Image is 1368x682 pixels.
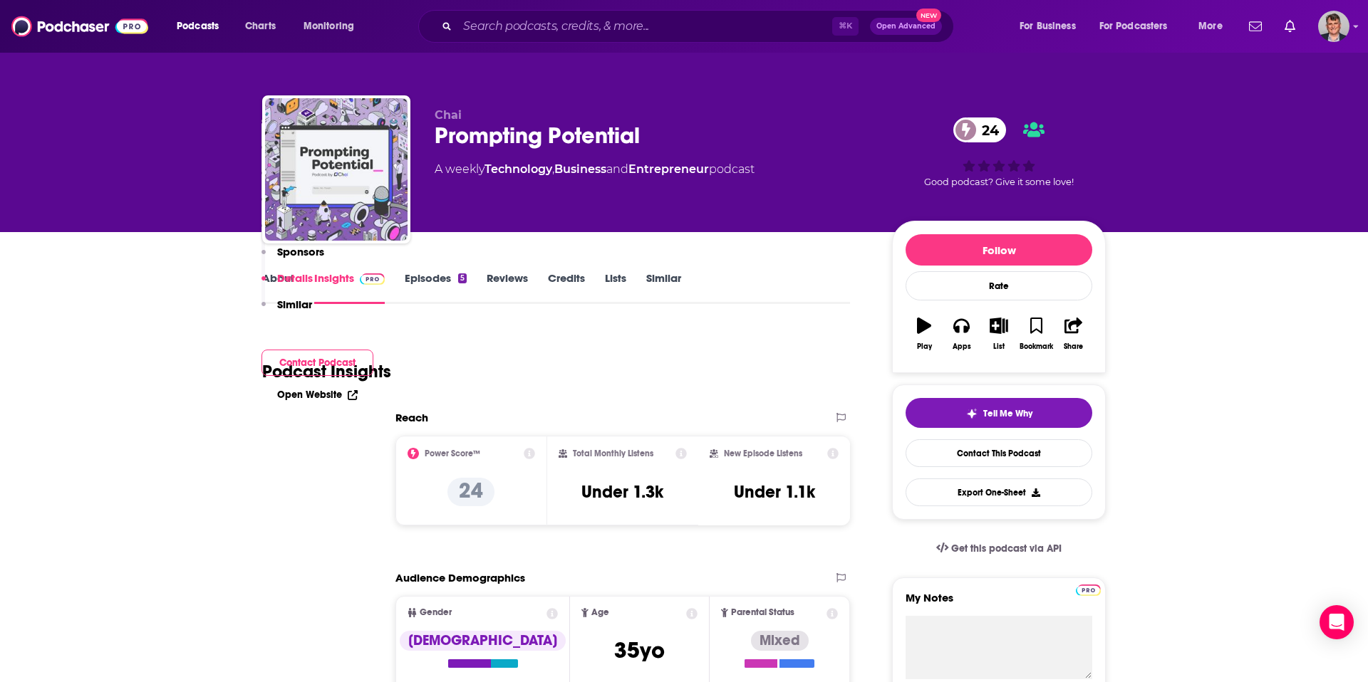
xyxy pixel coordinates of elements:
[993,342,1005,351] div: List
[906,308,943,360] button: Play
[581,481,663,503] h3: Under 1.3k
[591,608,609,617] span: Age
[870,18,942,35] button: Open AdvancedNew
[1318,11,1349,42] span: Logged in as AndyShane
[432,10,968,43] div: Search podcasts, credits, & more...
[1017,308,1054,360] button: Bookmark
[1099,16,1168,36] span: For Podcasters
[951,542,1062,555] span: Get this podcast via API
[968,117,1006,142] span: 24
[261,298,312,324] button: Similar
[277,298,312,311] p: Similar
[554,162,606,176] a: Business
[1198,16,1223,36] span: More
[277,271,313,285] p: Details
[731,608,794,617] span: Parental Status
[983,408,1032,419] span: Tell Me Why
[435,108,462,122] span: Chai
[916,9,942,22] span: New
[435,161,755,178] div: A weekly podcast
[277,389,358,401] a: Open Website
[400,631,566,651] div: [DEMOGRAPHIC_DATA]
[177,16,219,36] span: Podcasts
[917,342,932,351] div: Play
[458,273,467,283] div: 5
[304,16,354,36] span: Monitoring
[265,98,408,241] img: Prompting Potential
[924,177,1074,187] span: Good podcast? Give it some love!
[1090,15,1188,38] button: open menu
[606,162,628,176] span: and
[420,608,452,617] span: Gender
[906,478,1092,506] button: Export One-Sheet
[1320,605,1354,639] div: Open Intercom Messenger
[294,15,373,38] button: open menu
[245,16,276,36] span: Charts
[906,398,1092,428] button: tell me why sparkleTell Me Why
[167,15,237,38] button: open menu
[734,481,815,503] h3: Under 1.1k
[724,448,802,458] h2: New Episode Listens
[876,23,936,30] span: Open Advanced
[11,13,148,40] img: Podchaser - Follow, Share and Rate Podcasts
[395,411,428,424] h2: Reach
[1243,14,1268,38] a: Show notifications dropdown
[1010,15,1094,38] button: open menu
[487,271,528,304] a: Reviews
[261,271,313,298] button: Details
[1064,342,1083,351] div: Share
[1318,11,1349,42] img: User Profile
[605,271,626,304] a: Lists
[832,17,859,36] span: ⌘ K
[1076,582,1101,596] a: Pro website
[906,439,1092,467] a: Contact This Podcast
[906,234,1092,266] button: Follow
[953,117,1006,142] a: 24
[573,448,653,458] h2: Total Monthly Listens
[1279,14,1301,38] a: Show notifications dropdown
[953,342,971,351] div: Apps
[628,162,709,176] a: Entrepreneur
[906,271,1092,300] div: Rate
[1020,342,1053,351] div: Bookmark
[236,15,284,38] a: Charts
[1076,584,1101,596] img: Podchaser Pro
[552,162,554,176] span: ,
[261,350,373,376] button: Contact Podcast
[1188,15,1240,38] button: open menu
[966,408,978,419] img: tell me why sparkle
[1020,16,1076,36] span: For Business
[447,478,494,506] p: 24
[1055,308,1092,360] button: Share
[751,631,809,651] div: Mixed
[405,271,467,304] a: Episodes5
[925,531,1073,566] a: Get this podcast via API
[548,271,585,304] a: Credits
[395,571,525,584] h2: Audience Demographics
[457,15,832,38] input: Search podcasts, credits, & more...
[646,271,681,304] a: Similar
[980,308,1017,360] button: List
[943,308,980,360] button: Apps
[892,108,1106,196] div: 24Good podcast? Give it some love!
[484,162,552,176] a: Technology
[906,591,1092,616] label: My Notes
[614,636,665,664] span: 35 yo
[425,448,480,458] h2: Power Score™
[1318,11,1349,42] button: Show profile menu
